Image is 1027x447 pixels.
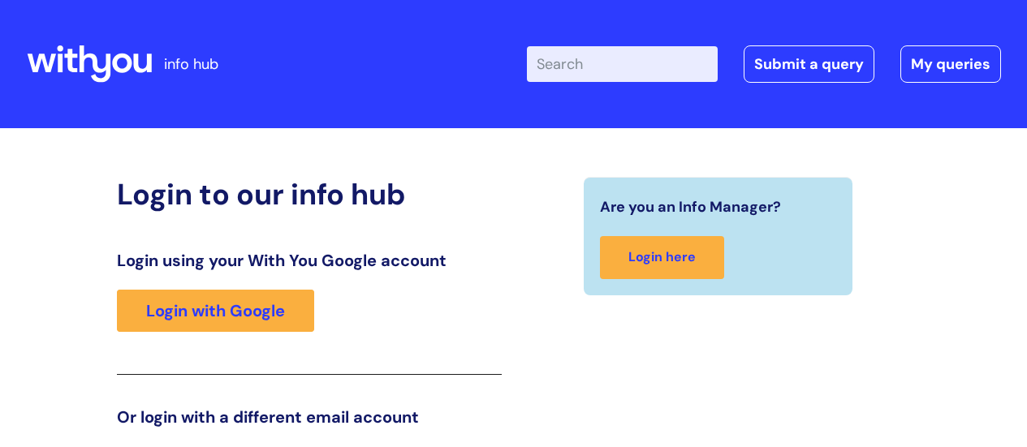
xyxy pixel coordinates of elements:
[117,407,502,427] h3: Or login with a different email account
[744,45,874,83] a: Submit a query
[600,194,781,220] span: Are you an Info Manager?
[527,46,718,82] input: Search
[900,45,1001,83] a: My queries
[600,236,724,279] a: Login here
[117,251,502,270] h3: Login using your With You Google account
[117,177,502,212] h2: Login to our info hub
[164,51,218,77] p: info hub
[117,290,314,332] a: Login with Google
